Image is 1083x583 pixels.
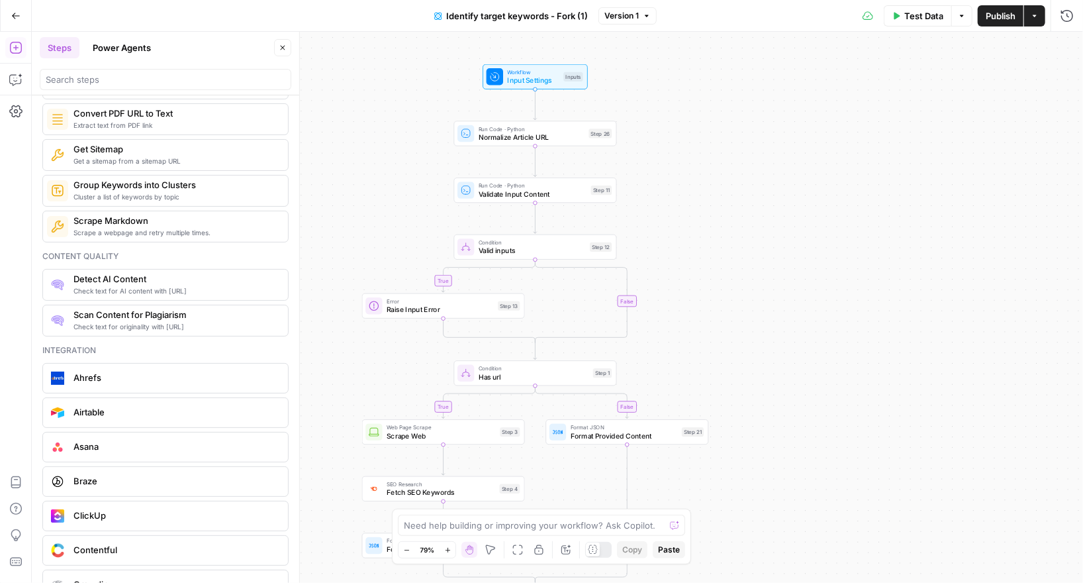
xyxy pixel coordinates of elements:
span: Asana [73,440,277,453]
div: WorkflowInput SettingsInputs [454,64,617,89]
span: Run Code · Python [479,182,587,190]
span: Copy [622,544,642,556]
div: ConditionHas urlStep 1 [454,360,617,386]
g: Edge from step_12 to step_12-conditional-end [536,260,628,343]
span: Paste [658,544,680,556]
div: Step 4 [500,484,520,494]
span: Detect AI Content [73,272,277,286]
span: Fetch SEO Keywords [387,488,495,498]
img: 0h7jksvol0o4df2od7a04ivbg1s0 [51,278,64,291]
span: Publish [986,9,1015,23]
span: Extract text from PDF link [73,120,277,131]
span: Condition [479,238,586,246]
img: 14hgftugzlhicq6oh3k7w4rc46c1 [51,184,64,197]
span: Scrape a webpage and retry multiple times. [73,227,277,238]
div: Step 13 [498,301,520,311]
div: Step 26 [589,129,612,138]
div: Run Code · PythonValidate Input ContentStep 11 [454,178,617,203]
div: Step 12 [590,242,612,252]
span: Format JSON [571,423,678,432]
g: Edge from step_11 to step_12 [534,203,537,233]
span: Check text for AI content with [URL] [73,286,277,296]
img: ahrefs_icon.png [51,372,64,385]
span: Contentful [73,543,277,556]
span: Get a sitemap from a sitemap URL [73,156,277,166]
g: Edge from step_12-conditional-end to step_1 [534,340,537,359]
span: Error [387,297,494,305]
span: Identify target keywords - Fork (1) [446,9,588,23]
span: Test Data [904,9,943,23]
span: 79% [420,545,434,555]
img: braze_icon.png [51,475,64,488]
span: Group Keywords into Clusters [73,178,277,191]
span: Format Scraped Data [387,544,494,555]
span: Validate Input Content [479,189,587,199]
g: Edge from step_26 to step_11 [534,146,537,176]
span: Ahrefs [73,371,277,384]
img: asana_icon.png [51,441,64,454]
g: Edge from step_1 to step_21 [536,386,629,418]
div: SEO ResearchFetch SEO KeywordsStep 4 [362,476,525,502]
button: Publish [978,5,1023,26]
img: sdasd.png [51,543,64,557]
span: Cluster a list of keywords by topic [73,191,277,202]
g: Edge from start to step_26 [534,89,537,120]
span: ClickUp [73,509,277,522]
span: Web Page Scrape [387,423,496,432]
g: Edge from step_1 to step_3 [442,386,535,418]
g: Edge from step_13 to step_12-conditional-end [444,319,536,343]
span: Airtable [73,405,277,419]
span: Convert PDF URL to Text [73,107,277,120]
button: Identify target keywords - Fork (1) [426,5,596,26]
span: Condition [479,364,589,373]
button: Version 1 [598,7,657,25]
div: Format JSONFormat Provided ContentStep 21 [545,419,708,445]
button: Steps [40,37,79,58]
span: Has url [479,372,589,382]
img: ey5lt04xp3nqzrimtu8q5fsyor3u [369,484,379,494]
g: Edge from step_3 to step_4 [442,445,445,475]
span: Valid inputs [479,246,586,256]
div: Web Page ScrapeScrape WebStep 3 [362,419,525,445]
button: Test Data [884,5,951,26]
input: Search steps [46,73,285,86]
g: Edge from step_15 to step_1-conditional-end [444,558,536,583]
button: Copy [617,541,647,558]
img: 62yuwf1kr9krw125ghy9mteuwaw4 [51,113,64,126]
span: Version 1 [604,10,639,22]
span: Run Code · Python [479,125,585,133]
div: Integration [42,344,289,356]
img: clickup_icon.png [51,509,64,523]
img: airtable_oauth_icon.png [51,407,64,419]
span: Scan Content for Plagiarism [73,308,277,321]
span: SEO Research [387,480,495,488]
span: Workflow [508,68,560,76]
span: Input Settings [508,75,560,85]
img: g05n0ak81hcbx2skfcsf7zupj8nr [51,314,64,327]
div: Inputs [563,72,583,81]
span: Format JSON [387,537,494,545]
div: Step 11 [591,185,612,195]
div: Run Code · PythonNormalize Article URLStep 26 [454,121,617,146]
div: Step 21 [682,427,704,437]
g: Edge from step_12 to step_13 [442,260,535,292]
span: Scrape Web [387,431,496,441]
div: ConditionValid inputsStep 12 [454,235,617,260]
div: Format JSONFormat Scraped DataStep 15 [362,533,525,558]
div: ErrorRaise Input ErrorStep 13 [362,293,525,319]
button: Paste [653,541,685,558]
span: Format Provided Content [571,431,678,441]
img: jlmgu399hrhymlku2g1lv3es8mdc [51,220,64,233]
div: Step 1 [593,368,612,378]
span: Get Sitemap [73,142,277,156]
button: Power Agents [85,37,159,58]
span: Raise Input Error [387,304,494,315]
div: Step 3 [500,427,520,437]
span: Check text for originality with [URL] [73,321,277,332]
span: Braze [73,474,277,488]
span: Scrape Markdown [73,214,277,227]
div: Content quality [42,250,289,262]
span: Normalize Article URL [479,132,585,142]
img: f4ipyughhjoltrt2pmrkdvcgegex [51,148,64,162]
